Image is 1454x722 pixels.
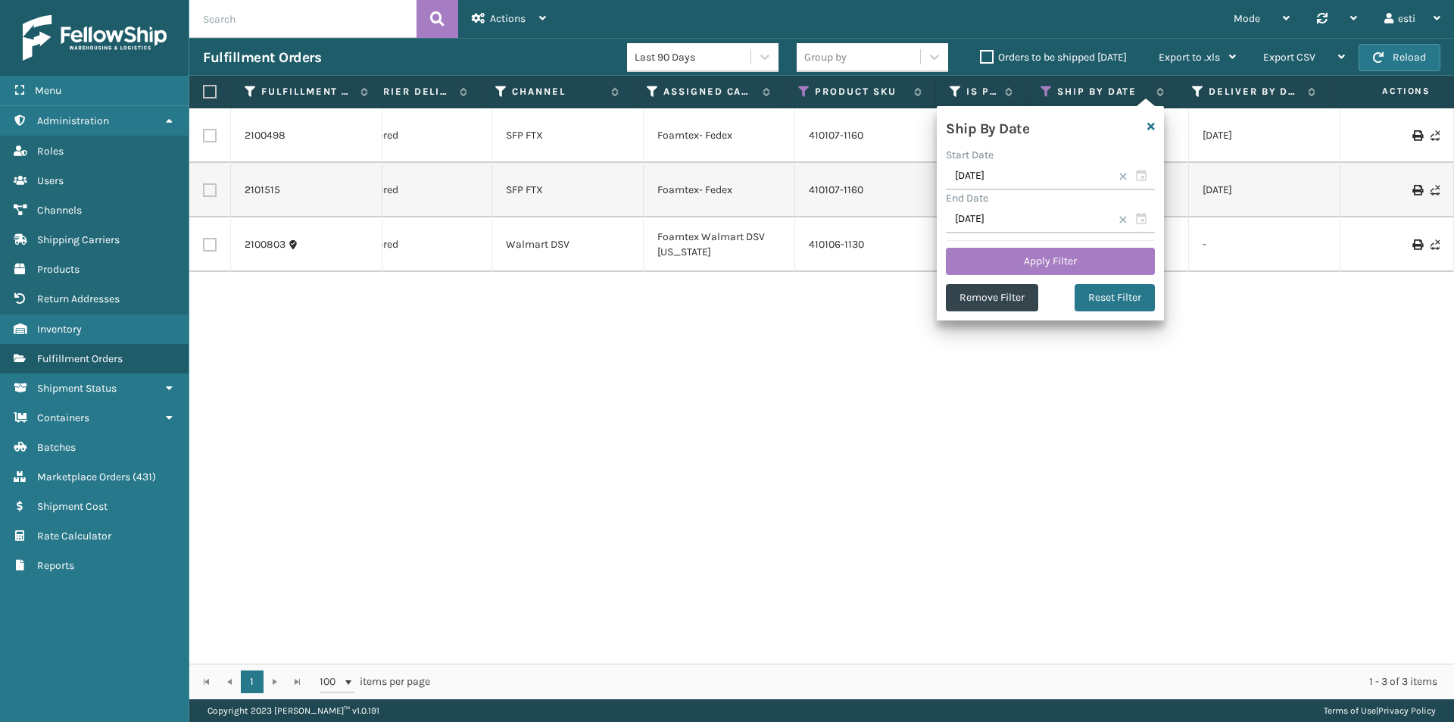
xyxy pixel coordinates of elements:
[1324,699,1436,722] div: |
[37,174,64,187] span: Users
[37,114,109,127] span: Administration
[966,85,997,98] label: Is Prime
[245,183,280,198] a: 2101515
[946,115,1029,138] h4: Ship By Date
[203,48,321,67] h3: Fulfillment Orders
[37,559,74,572] span: Reports
[341,163,492,217] td: Delivered
[37,500,108,513] span: Shipment Cost
[451,674,1437,689] div: 1 - 3 of 3 items
[804,49,847,65] div: Group by
[815,85,906,98] label: Product SKU
[1378,705,1436,716] a: Privacy Policy
[341,108,492,163] td: Delivered
[809,183,863,196] a: 410107-1160
[1057,85,1149,98] label: Ship By Date
[37,441,76,454] span: Batches
[1263,51,1315,64] span: Export CSV
[512,85,604,98] label: Channel
[490,12,526,25] span: Actions
[1209,85,1300,98] label: Deliver By Date
[1075,284,1155,311] button: Reset Filter
[37,411,89,424] span: Containers
[644,108,795,163] td: Foamtex- Fedex
[946,163,1155,190] input: MM/DD/YYYY
[37,292,120,305] span: Return Addresses
[492,217,644,272] td: Walmart DSV
[1431,185,1440,195] i: Never Shipped
[37,204,82,217] span: Channels
[1189,217,1340,272] td: -
[35,84,61,97] span: Menu
[644,217,795,272] td: Foamtex Walmart DSV [US_STATE]
[1412,239,1421,250] i: Print Label
[37,145,64,158] span: Roles
[37,263,80,276] span: Products
[492,163,644,217] td: SFP FTX
[663,85,755,98] label: Assigned Carrier
[809,238,864,251] a: 410106-1130
[809,129,863,142] a: 410107-1160
[1431,239,1440,250] i: Never Shipped
[320,670,430,693] span: items per page
[946,206,1155,233] input: MM/DD/YYYY
[1334,79,1440,104] span: Actions
[23,15,167,61] img: logo
[37,530,111,542] span: Rate Calculator
[207,699,379,722] p: Copyright 2023 [PERSON_NAME]™ v 1.0.191
[1324,705,1376,716] a: Terms of Use
[1189,163,1340,217] td: [DATE]
[37,233,120,246] span: Shipping Carriers
[320,674,342,689] span: 100
[1189,108,1340,163] td: [DATE]
[635,49,752,65] div: Last 90 Days
[946,284,1038,311] button: Remove Filter
[360,85,452,98] label: Carrier Delivery Status
[492,108,644,163] td: SFP FTX
[37,382,117,395] span: Shipment Status
[980,51,1127,64] label: Orders to be shipped [DATE]
[241,670,264,693] a: 1
[644,163,795,217] td: Foamtex- Fedex
[37,470,130,483] span: Marketplace Orders
[37,323,82,336] span: Inventory
[1159,51,1220,64] span: Export to .xls
[946,248,1155,275] button: Apply Filter
[1431,130,1440,141] i: Never Shipped
[946,148,994,161] label: Start Date
[1412,185,1421,195] i: Print Label
[133,470,156,483] span: ( 431 )
[341,217,492,272] td: Delivered
[1234,12,1260,25] span: Mode
[1359,44,1440,71] button: Reload
[245,237,285,252] a: 2100803
[946,192,988,205] label: End Date
[245,128,285,143] a: 2100498
[1412,130,1421,141] i: Print Label
[261,85,353,98] label: Fulfillment Order Id
[37,352,123,365] span: Fulfillment Orders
